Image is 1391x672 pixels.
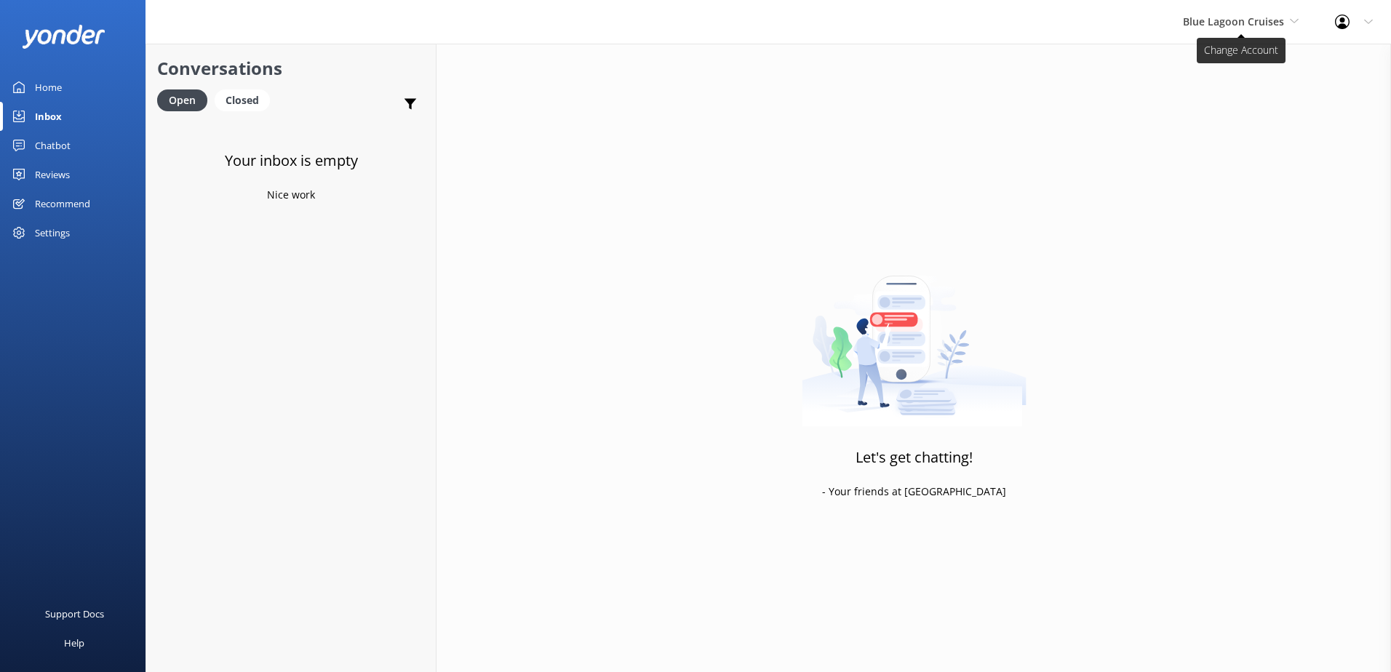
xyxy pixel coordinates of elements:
a: Open [157,92,215,108]
div: Closed [215,89,270,111]
div: Support Docs [45,599,104,628]
div: Inbox [35,102,62,131]
div: Home [35,73,62,102]
div: Open [157,89,207,111]
div: Recommend [35,189,90,218]
img: yonder-white-logo.png [22,25,105,49]
a: Closed [215,92,277,108]
p: - Your friends at [GEOGRAPHIC_DATA] [822,484,1006,500]
div: Settings [35,218,70,247]
span: Blue Lagoon Cruises [1183,15,1284,28]
div: Chatbot [35,131,71,160]
div: Reviews [35,160,70,189]
h3: Let's get chatting! [856,446,973,469]
div: Help [64,628,84,657]
img: artwork of a man stealing a conversation from at giant smartphone [802,245,1027,427]
h3: Your inbox is empty [225,149,358,172]
p: Nice work [267,187,315,203]
h2: Conversations [157,55,425,82]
